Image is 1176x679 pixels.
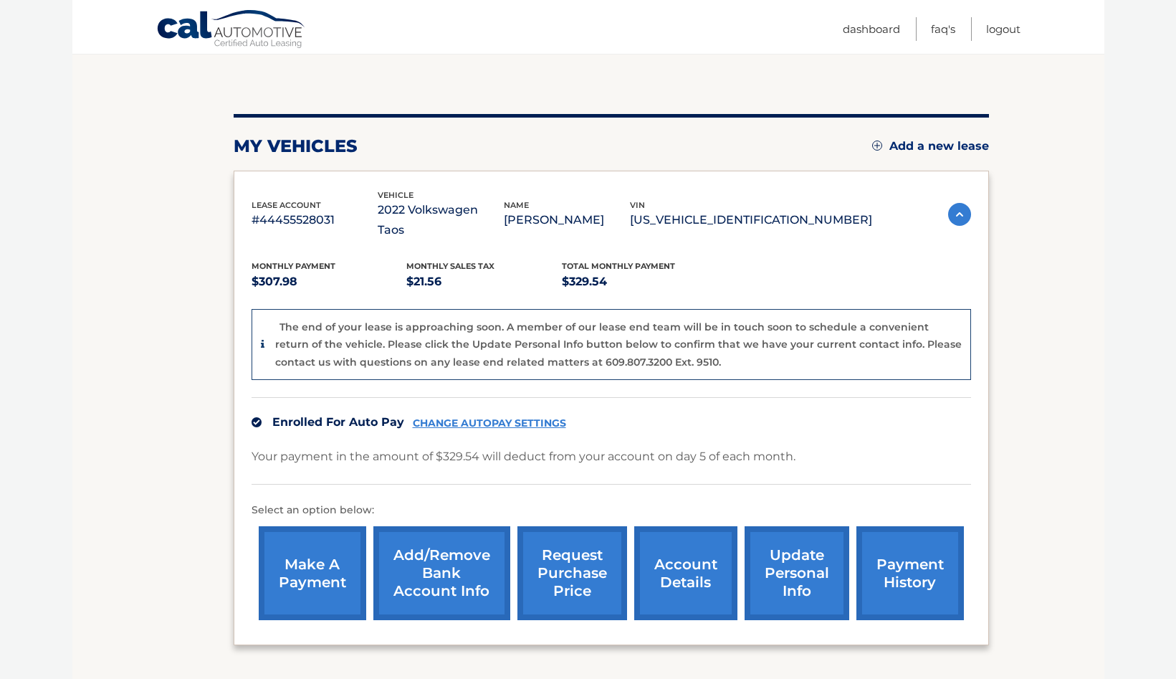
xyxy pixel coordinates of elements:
[986,17,1020,41] a: Logout
[562,261,675,271] span: Total Monthly Payment
[856,526,964,620] a: payment history
[252,210,378,230] p: #44455528031
[373,526,510,620] a: Add/Remove bank account info
[406,272,562,292] p: $21.56
[504,200,529,210] span: name
[948,203,971,226] img: accordion-active.svg
[156,9,307,51] a: Cal Automotive
[931,17,955,41] a: FAQ's
[634,526,737,620] a: account details
[504,210,630,230] p: [PERSON_NAME]
[252,261,335,271] span: Monthly Payment
[259,526,366,620] a: make a payment
[745,526,849,620] a: update personal info
[378,190,413,200] span: vehicle
[630,200,645,210] span: vin
[406,261,494,271] span: Monthly sales Tax
[413,417,566,429] a: CHANGE AUTOPAY SETTINGS
[252,447,795,467] p: Your payment in the amount of $329.54 will deduct from your account on day 5 of each month.
[872,139,989,153] a: Add a new lease
[843,17,900,41] a: Dashboard
[252,502,971,519] p: Select an option below:
[630,210,872,230] p: [US_VEHICLE_IDENTIFICATION_NUMBER]
[275,320,962,369] p: The end of your lease is approaching soon. A member of our lease end team will be in touch soon t...
[234,136,358,157] h2: my vehicles
[252,272,407,292] p: $307.98
[378,200,504,240] p: 2022 Volkswagen Taos
[562,272,717,292] p: $329.54
[252,200,321,210] span: lease account
[517,526,627,620] a: request purchase price
[252,417,262,427] img: check.svg
[872,141,882,151] img: add.svg
[272,415,404,429] span: Enrolled For Auto Pay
